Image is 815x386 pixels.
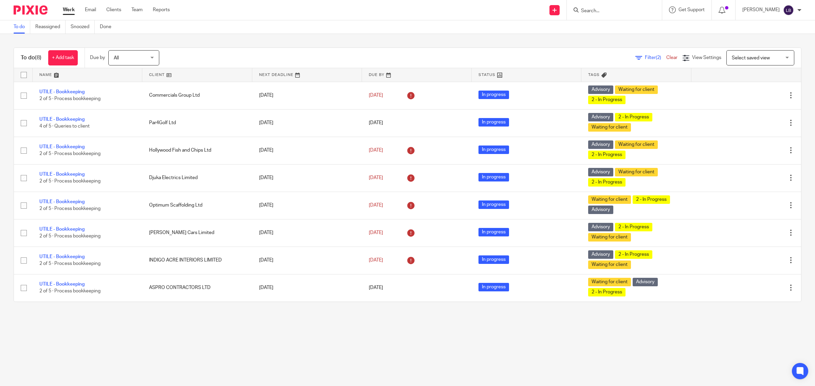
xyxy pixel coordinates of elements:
td: Djuka Electrics Limited [142,164,252,192]
span: [DATE] [369,120,383,125]
span: In progress [478,200,509,209]
span: (8) [35,55,41,60]
span: Advisory [588,85,613,94]
td: ASPRO CONTRACTORS LTD [142,274,252,302]
td: INDIGO ACRE INTERIORS LIMITED [142,247,252,274]
span: Filter [645,55,666,60]
span: (2) [656,55,661,60]
input: Search [580,8,641,14]
span: View Settings [692,55,721,60]
span: Waiting for client [588,278,631,286]
span: 2 - In Progress [615,223,652,231]
span: 2 - In Progress [633,195,670,204]
span: Advisory [633,278,658,286]
span: 2 of 5 · Process bookkeeping [39,207,101,211]
span: In progress [478,146,509,154]
img: Pixie [14,5,48,15]
span: 2 - In Progress [615,250,652,259]
span: All [114,56,119,60]
td: [PERSON_NAME] Cars Limited [142,219,252,247]
span: In progress [478,255,509,264]
td: Commercials Group Ltd [142,82,252,109]
span: Waiting for client [588,123,631,132]
span: [DATE] [369,175,383,180]
span: Advisory [588,250,613,259]
span: 2 - In Progress [588,151,626,159]
h1: To do [21,54,41,61]
a: Email [85,6,96,13]
a: To do [14,20,30,34]
a: UTILE - Bookkeeping [39,227,85,232]
span: Advisory [588,206,613,214]
a: UTILE - Bookkeeping [39,90,85,94]
span: 2 - In Progress [588,288,626,296]
span: [DATE] [369,258,383,263]
a: UTILE - Bookkeeping [39,144,85,149]
td: [DATE] [252,137,362,164]
span: 2 - In Progress [588,178,626,187]
span: 2 of 5 · Process bookkeeping [39,97,101,101]
span: [DATE] [369,203,383,208]
span: Waiting for client [615,140,658,149]
span: 4 of 5 · Queries to client [39,124,90,129]
span: [DATE] [369,148,383,153]
p: [PERSON_NAME] [742,6,780,13]
span: 2 - In Progress [588,96,626,104]
a: Done [100,20,116,34]
a: UTILE - Bookkeeping [39,254,85,259]
span: 2 of 5 · Process bookkeeping [39,234,101,239]
span: In progress [478,173,509,181]
span: [DATE] [369,285,383,290]
span: [DATE] [369,93,383,98]
span: Advisory [588,113,613,121]
span: Tags [588,73,600,77]
img: svg%3E [783,5,794,16]
td: [DATE] [252,82,362,109]
a: Clear [666,55,677,60]
span: In progress [478,91,509,99]
a: Work [63,6,75,13]
span: Advisory [588,223,613,231]
span: In progress [478,283,509,291]
td: [DATE] [252,109,362,137]
span: Get Support [678,7,705,12]
td: Optimum Scaffolding Ltd [142,192,252,219]
span: Advisory [588,168,613,176]
td: Hollywood Fish and Chips Ltd [142,137,252,164]
a: UTILE - Bookkeeping [39,282,85,287]
td: [DATE] [252,247,362,274]
span: 2 of 5 · Process bookkeeping [39,262,101,266]
td: [DATE] [252,219,362,247]
span: In progress [478,118,509,127]
span: Advisory [588,140,613,149]
td: [DATE] [252,192,362,219]
td: [DATE] [252,164,362,192]
span: 2 of 5 · Process bookkeeping [39,289,101,294]
a: UTILE - Bookkeeping [39,172,85,177]
td: Par4Golf Ltd [142,109,252,137]
td: [DATE] [252,274,362,302]
a: UTILE - Bookkeeping [39,199,85,204]
span: Waiting for client [588,260,631,269]
p: Due by [90,54,105,61]
a: UTILE - Bookkeeping [39,117,85,122]
span: Select saved view [732,56,770,60]
span: [DATE] [369,230,383,235]
span: Waiting for client [588,195,631,204]
span: 2 - In Progress [615,113,652,121]
span: Waiting for client [615,85,658,94]
a: + Add task [48,50,78,65]
span: Waiting for client [615,168,658,176]
span: In progress [478,228,509,236]
a: Reassigned [35,20,66,34]
a: Reports [153,6,170,13]
span: Waiting for client [588,233,631,242]
span: 2 of 5 · Process bookkeeping [39,179,101,184]
a: Clients [106,6,121,13]
a: Team [131,6,143,13]
span: 2 of 5 · Process bookkeeping [39,152,101,156]
a: Snoozed [71,20,95,34]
